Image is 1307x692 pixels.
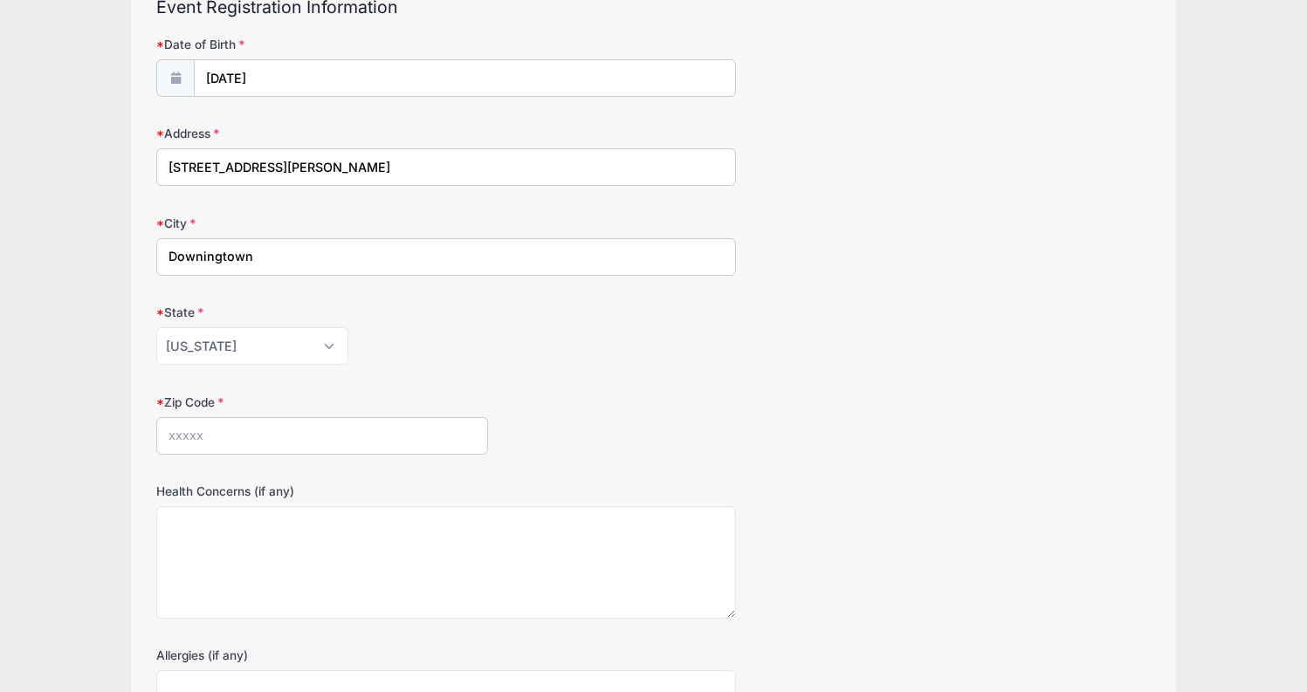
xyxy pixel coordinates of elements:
label: Zip Code [156,394,488,411]
label: Address [156,125,488,142]
label: City [156,215,488,232]
input: mm/dd/yyyy [194,59,736,97]
label: Allergies (if any) [156,647,488,664]
label: Date of Birth [156,36,488,53]
label: State [156,304,488,321]
input: xxxxx [156,417,488,455]
label: Health Concerns (if any) [156,483,488,500]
